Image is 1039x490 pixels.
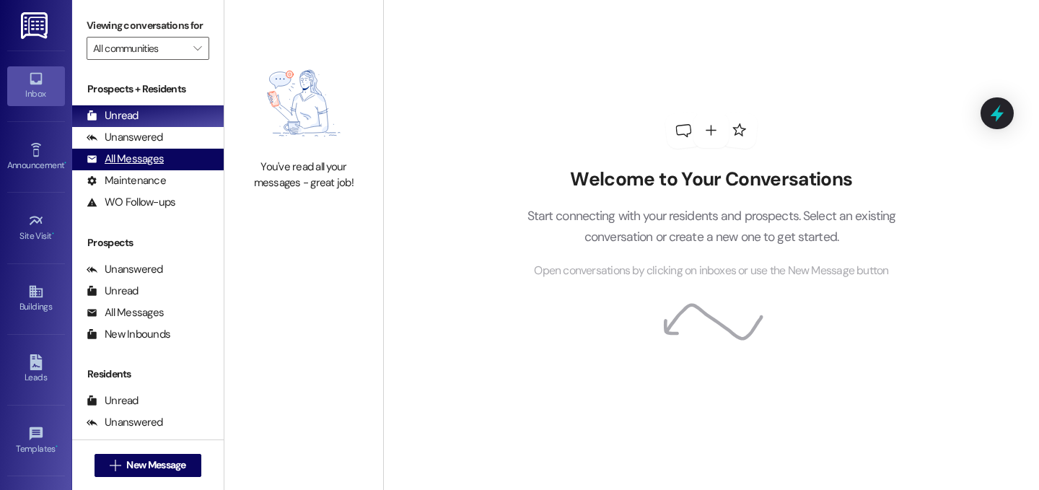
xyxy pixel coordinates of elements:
i:  [193,43,201,54]
div: Unread [87,284,139,299]
a: Leads [7,350,65,389]
div: Maintenance [87,173,166,188]
i:  [110,460,120,471]
div: Unread [87,393,139,408]
span: • [64,158,66,168]
div: Unread [87,108,139,123]
img: ResiDesk Logo [21,12,51,39]
div: Residents [72,367,224,382]
span: Open conversations by clicking on inboxes or use the New Message button [534,262,888,280]
div: Unanswered [87,415,163,430]
div: Prospects [72,235,224,250]
img: empty-state [240,54,367,152]
button: New Message [95,454,201,477]
div: All Messages [87,305,164,320]
div: WO Follow-ups [87,195,175,210]
a: Inbox [7,66,65,105]
span: • [56,442,58,452]
div: You've read all your messages - great job! [240,159,367,191]
h2: Welcome to Your Conversations [505,168,918,191]
a: Site Visit • [7,209,65,248]
div: All Messages [87,152,164,167]
a: Templates • [7,421,65,460]
a: Buildings [7,279,65,318]
span: New Message [126,458,185,473]
label: Viewing conversations for [87,14,209,37]
span: • [52,229,54,239]
div: Unanswered [87,130,163,145]
div: Unanswered [87,262,163,277]
div: New Inbounds [87,327,170,342]
div: Prospects + Residents [72,82,224,97]
input: All communities [93,37,186,60]
p: Start connecting with your residents and prospects. Select an existing conversation or create a n... [505,206,918,247]
div: All Messages [87,437,164,452]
